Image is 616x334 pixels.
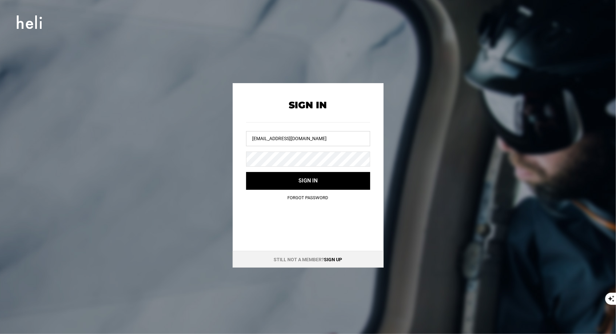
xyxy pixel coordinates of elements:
a: Forgot Password [288,195,329,200]
h2: Sign In [246,100,370,110]
input: Username [246,131,370,146]
div: Still not a member? [233,251,384,268]
a: Sign up [324,257,342,262]
button: Sign in [246,172,370,190]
